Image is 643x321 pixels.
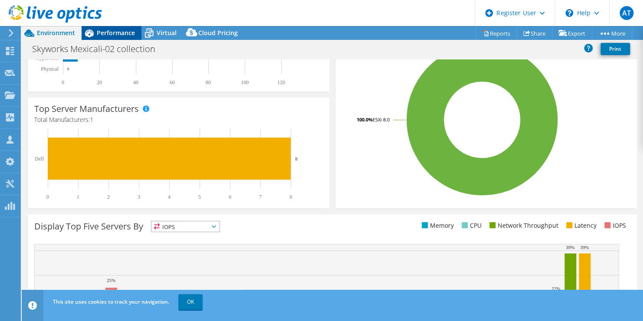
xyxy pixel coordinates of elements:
[277,79,285,85] text: 120
[157,29,177,37] span: Virtual
[517,26,552,40] a: Share
[565,9,573,17] svg: \n
[97,79,102,85] text: 20
[289,194,292,200] text: 8
[34,115,323,124] h4: Total Manufacturers:
[90,115,93,124] span: 1
[564,221,597,230] li: Latency
[28,44,169,54] h1: Skyworks Mexicali-02 collection
[373,116,390,123] tspan: ESXi 8.0
[168,194,171,200] text: 4
[229,194,231,200] text: 6
[206,79,211,85] text: 80
[138,194,140,200] text: 3
[107,278,115,283] text: 25%
[151,221,220,232] span: IOPS
[107,194,110,200] text: 2
[487,221,558,230] li: Network Throughput
[259,194,262,200] text: 7
[602,221,626,230] li: IOPS
[552,26,592,40] a: Export
[476,26,517,40] a: Reports
[198,194,201,200] text: 5
[592,26,632,40] a: More
[551,286,560,291] text: 22%
[357,116,373,123] tspan: 100.0%
[295,156,298,161] text: 8
[53,298,169,305] span: This site uses cookies to track your navigation.
[37,29,75,37] span: Environment
[600,43,630,55] a: Print
[97,29,135,37] span: Performance
[46,194,49,200] text: 0
[170,79,175,85] text: 60
[77,194,79,200] text: 1
[620,6,633,20] span: AT
[178,294,203,310] a: OK
[67,67,69,71] text: 0
[459,221,482,230] li: CPU
[41,66,59,72] text: Physical
[62,79,64,85] text: 0
[580,245,589,250] text: 39%
[241,79,249,85] text: 100
[34,104,139,114] h3: Top Server Manufacturers
[133,79,138,85] text: 40
[35,156,44,162] text: Dell
[566,245,574,250] text: 39%
[420,221,454,230] li: Memory
[198,29,238,37] span: Cloud Pricing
